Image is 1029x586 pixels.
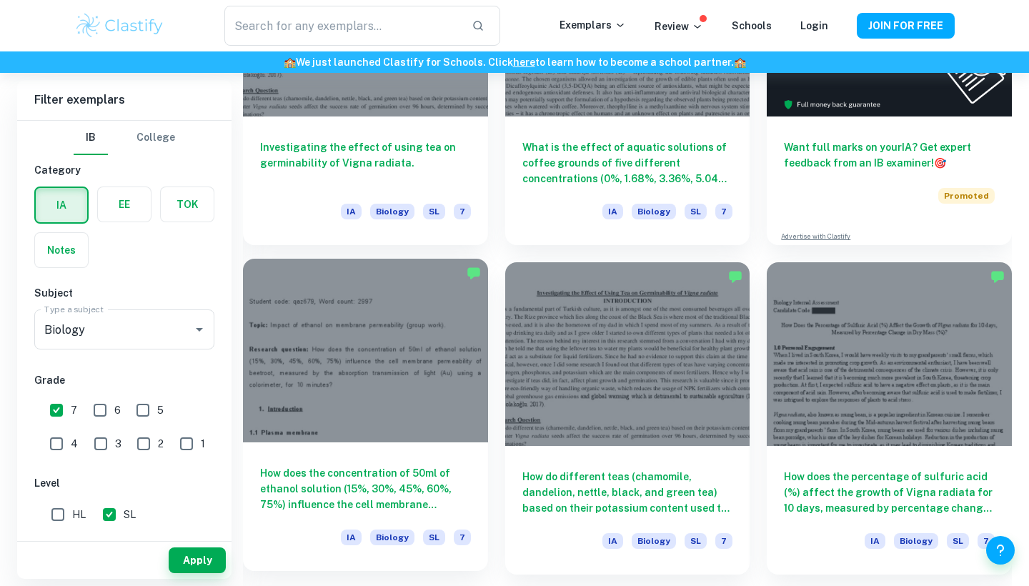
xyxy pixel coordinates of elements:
[685,204,707,219] span: SL
[34,372,214,388] h6: Grade
[370,530,414,545] span: Biology
[114,402,121,418] span: 6
[505,262,750,575] a: How do different teas (chamomile, dandelion, nettle, black, and green tea) based on their potassi...
[715,533,732,549] span: 7
[632,204,676,219] span: Biology
[189,319,209,339] button: Open
[857,13,955,39] button: JOIN FOR FREE
[74,11,165,40] img: Clastify logo
[685,533,707,549] span: SL
[341,204,362,219] span: IA
[781,232,850,242] a: Advertise with Clastify
[767,262,1012,575] a: How does the percentage of sulfuric acid (%) affect the growth of Vigna radiata for 10 days, meas...
[35,233,88,267] button: Notes
[98,187,151,222] button: EE
[732,20,772,31] a: Schools
[784,469,995,516] h6: How does the percentage of sulfuric acid (%) affect the growth of Vigna radiata for 10 days, meas...
[865,533,885,549] span: IA
[36,188,87,222] button: IA
[370,204,414,219] span: Biology
[986,536,1015,565] button: Help and Feedback
[34,285,214,301] h6: Subject
[224,6,460,46] input: Search for any exemplars...
[522,469,733,516] h6: How do different teas (chamomile, dandelion, nettle, black, and green tea) based on their potassi...
[715,204,732,219] span: 7
[632,533,676,549] span: Biology
[201,436,205,452] span: 1
[467,266,481,280] img: Marked
[423,204,445,219] span: SL
[74,121,175,155] div: Filter type choice
[17,80,232,120] h6: Filter exemplars
[947,533,969,549] span: SL
[115,436,121,452] span: 3
[655,19,703,34] p: Review
[71,402,77,418] span: 7
[74,121,108,155] button: IB
[169,547,226,573] button: Apply
[157,402,164,418] span: 5
[124,507,136,522] span: SL
[978,533,995,549] span: 7
[990,269,1005,284] img: Marked
[34,475,214,491] h6: Level
[34,162,214,178] h6: Category
[938,188,995,204] span: Promoted
[560,17,626,33] p: Exemplars
[284,56,296,68] span: 🏫
[784,139,995,171] h6: Want full marks on your IA ? Get expert feedback from an IB examiner!
[454,204,471,219] span: 7
[454,530,471,545] span: 7
[44,303,104,315] label: Type a subject
[602,204,623,219] span: IA
[522,139,733,187] h6: What is the effect of aquatic solutions of coffee grounds of five different concentrations (0%, 1...
[513,56,535,68] a: here
[260,139,471,187] h6: Investigating the effect of using tea on germinability of Vigna radiata.
[934,157,946,169] span: 🎯
[734,56,746,68] span: 🏫
[158,436,164,452] span: 2
[800,20,828,31] a: Login
[3,54,1026,70] h6: We just launched Clastify for Schools. Click to learn how to become a school partner.
[136,121,175,155] button: College
[423,530,445,545] span: SL
[71,436,78,452] span: 4
[260,465,471,512] h6: How does the concentration of 50ml of ethanol solution (15%, 30%, 45%, 60%, 75%) influence the ce...
[161,187,214,222] button: TOK
[243,262,488,575] a: How does the concentration of 50ml of ethanol solution (15%, 30%, 45%, 60%, 75%) influence the ce...
[602,533,623,549] span: IA
[341,530,362,545] span: IA
[728,269,742,284] img: Marked
[72,507,86,522] span: HL
[894,533,938,549] span: Biology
